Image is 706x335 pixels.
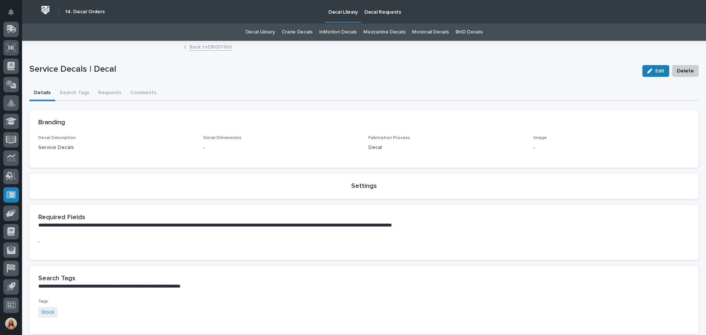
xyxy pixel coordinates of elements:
[642,65,669,77] button: Edit
[41,309,54,316] a: Stock
[412,24,449,41] a: Monorail Decals
[94,86,126,101] button: Requests
[655,68,664,74] span: Edit
[3,316,19,331] button: users-avatar
[3,4,19,20] button: Notifications
[677,67,694,75] span: Delete
[38,238,690,246] p: -
[38,119,65,127] h2: Branding
[38,144,195,152] p: Service Decals
[534,136,547,140] span: Image
[29,64,637,75] p: Service Decals | Decal
[368,136,410,140] span: Fabrication Process
[65,9,105,15] h2: 14. Decal Orders
[29,86,55,101] button: Details
[319,24,357,41] a: InMotion Decals
[363,24,405,41] a: Mezzanine Decals
[38,299,48,304] span: Tags
[126,86,161,101] button: Comments
[9,9,19,21] div: Notifications
[55,86,94,101] button: Search Tags
[203,144,360,152] p: -
[456,24,483,41] a: BHD Decals
[39,3,52,17] img: Workspace Logo
[246,24,275,41] a: Decal Library
[38,214,85,222] h2: Required Fields
[351,182,377,190] h2: Settings
[368,144,382,152] span: Decal
[38,136,76,140] span: Decal Description
[282,24,313,41] a: Crane Decals
[672,65,699,77] button: Delete
[203,136,242,140] span: Decal Dimensions
[534,144,690,152] p: -
[189,42,232,51] a: Back toDRQ11160
[38,275,75,283] h2: Search Tags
